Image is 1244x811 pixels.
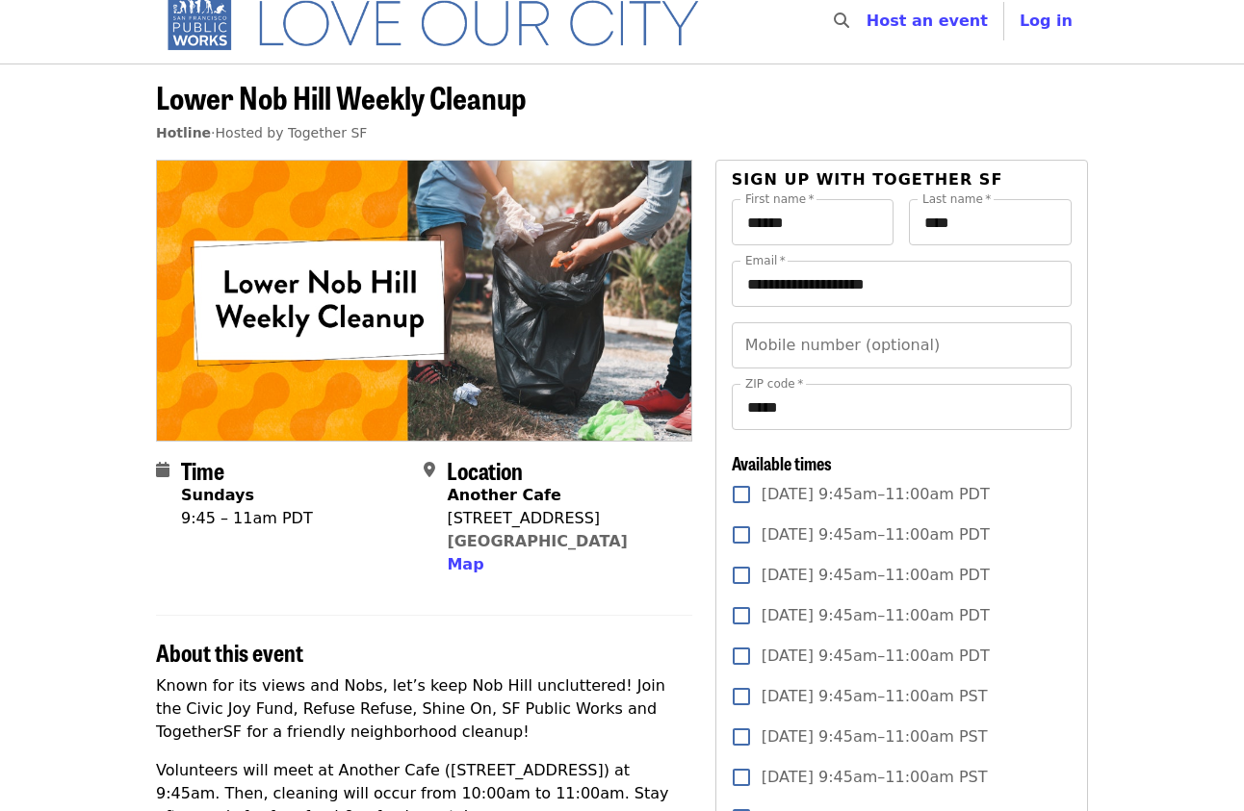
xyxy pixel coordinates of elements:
[1020,12,1073,30] span: Log in
[762,483,990,506] span: [DATE] 9:45am–11:00am PDT
[181,486,254,504] strong: Sundays
[745,378,803,390] label: ZIP code
[732,170,1003,189] span: Sign up with Together SF
[424,461,435,479] i: map-marker-alt icon
[447,532,627,550] a: [GEOGRAPHIC_DATA]
[732,322,1072,368] input: Mobile number (optional)
[156,74,527,119] span: Lower Nob Hill Weekly Cleanup
[181,507,313,530] div: 9:45 – 11am PDT
[732,384,1072,430] input: ZIP code
[732,199,894,245] input: First name
[447,453,523,487] span: Location
[762,604,990,627] span: [DATE] 9:45am–11:00am PDT
[447,507,627,530] div: [STREET_ADDRESS]
[732,261,1072,307] input: Email
[156,125,211,140] a: Hotline
[156,635,303,669] span: About this event
[157,161,691,440] img: Lower Nob Hill Weekly Cleanup organized by Together SF
[156,674,692,744] p: Known for its views and Nobs, let’s keep Nob Hill uncluttered! Join the Civic Joy Fund, Refuse Re...
[834,12,849,30] i: search icon
[216,125,368,140] span: Hosted by Together SF
[867,12,988,30] a: Host an event
[745,255,786,266] label: Email
[909,199,1072,245] input: Last name
[447,555,483,573] span: Map
[762,725,988,748] span: [DATE] 9:45am–11:00am PST
[156,461,169,479] i: calendar icon
[762,523,990,546] span: [DATE] 9:45am–11:00am PDT
[762,645,990,668] span: [DATE] 9:45am–11:00am PDT
[181,453,224,487] span: Time
[1004,2,1088,40] button: Log in
[447,553,483,576] button: Map
[732,450,832,475] span: Available times
[745,193,815,205] label: First name
[762,685,988,708] span: [DATE] 9:45am–11:00am PST
[762,564,990,587] span: [DATE] 9:45am–11:00am PDT
[762,766,988,789] span: [DATE] 9:45am–11:00am PST
[156,125,367,140] span: ·
[922,193,991,205] label: Last name
[447,486,560,504] strong: Another Cafe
